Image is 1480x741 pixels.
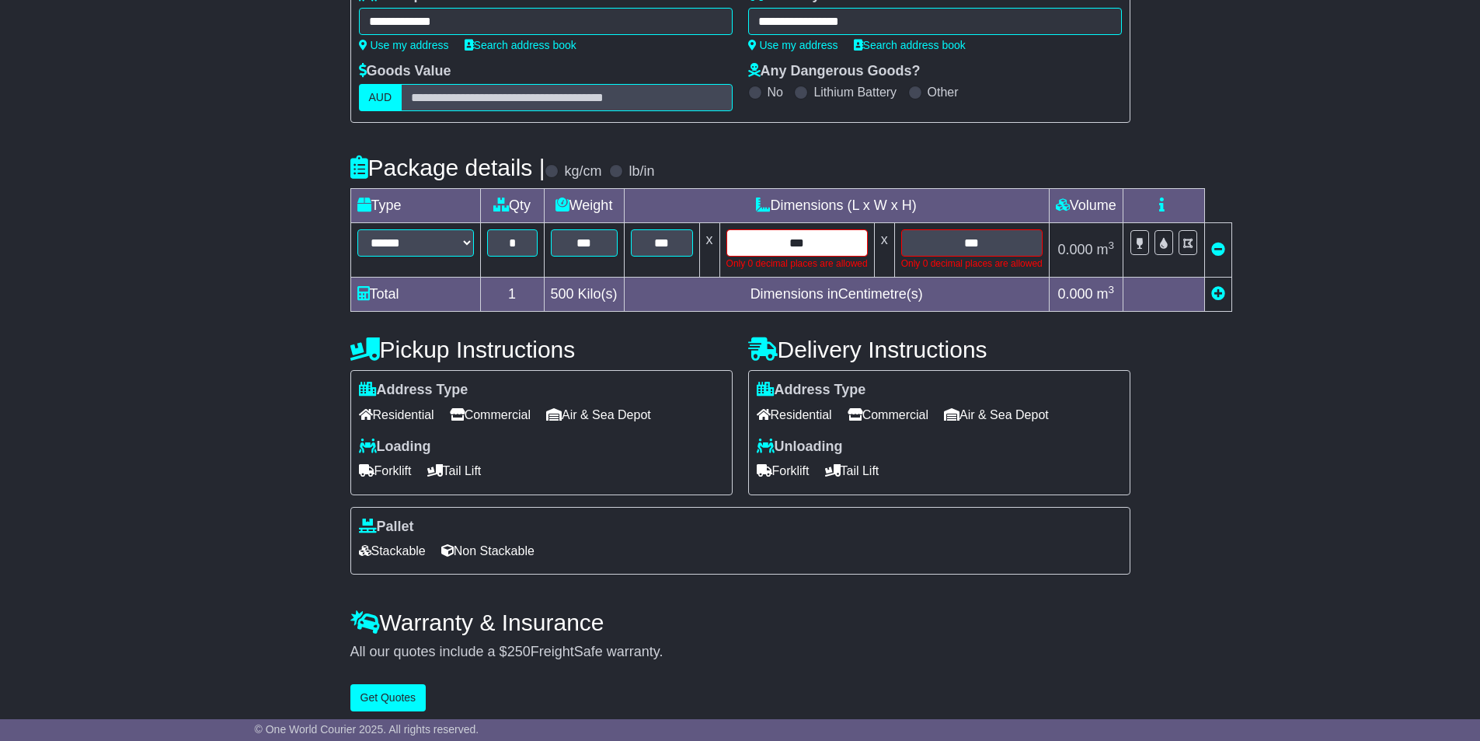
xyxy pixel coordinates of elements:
[848,403,928,427] span: Commercial
[1097,286,1115,302] span: m
[1109,284,1115,295] sup: 3
[757,459,810,483] span: Forklift
[1049,189,1123,223] td: Volume
[813,85,897,100] label: Lithium Battery
[480,189,544,223] td: Qty
[748,63,921,80] label: Any Dangerous Goods?
[874,223,894,278] td: x
[757,439,843,456] label: Unloading
[350,644,1130,661] div: All our quotes include a $ FreightSafe warranty.
[359,459,412,483] span: Forklift
[359,519,414,536] label: Pallet
[359,39,449,51] a: Use my address
[944,403,1049,427] span: Air & Sea Depot
[757,382,866,399] label: Address Type
[629,163,654,180] label: lb/in
[825,459,879,483] span: Tail Lift
[1211,242,1225,257] a: Remove this item
[768,85,783,100] label: No
[699,223,719,278] td: x
[350,337,733,362] h4: Pickup Instructions
[901,257,1043,271] div: Only 0 decimal places are allowed
[928,85,959,100] label: Other
[359,382,468,399] label: Address Type
[1058,242,1093,257] span: 0.000
[450,403,531,427] span: Commercial
[546,403,651,427] span: Air & Sea Depot
[564,163,601,180] label: kg/cm
[359,403,434,427] span: Residential
[1097,242,1115,257] span: m
[359,63,451,80] label: Goods Value
[507,644,531,659] span: 250
[854,39,966,51] a: Search address book
[441,539,535,563] span: Non Stackable
[359,84,402,111] label: AUD
[350,155,545,180] h4: Package details |
[350,278,480,312] td: Total
[1109,239,1115,251] sup: 3
[350,684,427,711] button: Get Quotes
[359,539,426,563] span: Stackable
[748,39,838,51] a: Use my address
[624,278,1049,312] td: Dimensions in Centimetre(s)
[551,286,574,302] span: 500
[624,189,1049,223] td: Dimensions (L x W x H)
[748,337,1130,362] h4: Delivery Instructions
[427,459,482,483] span: Tail Lift
[544,189,624,223] td: Weight
[1058,286,1093,302] span: 0.000
[757,403,832,427] span: Residential
[359,439,431,456] label: Loading
[726,257,868,271] div: Only 0 decimal places are allowed
[350,189,480,223] td: Type
[544,278,624,312] td: Kilo(s)
[480,278,544,312] td: 1
[255,723,479,736] span: © One World Courier 2025. All rights reserved.
[1211,286,1225,302] a: Add new item
[350,610,1130,635] h4: Warranty & Insurance
[465,39,576,51] a: Search address book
